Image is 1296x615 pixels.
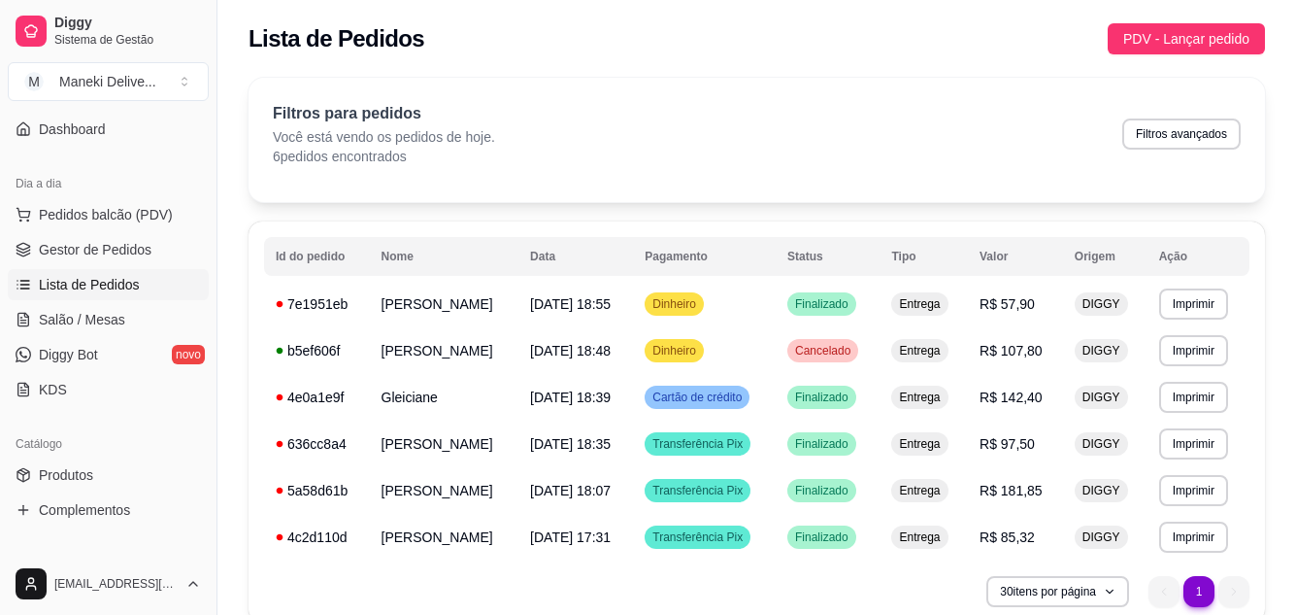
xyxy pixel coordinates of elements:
[276,434,358,454] div: 636cc8a4
[370,421,519,467] td: [PERSON_NAME]
[370,327,519,374] td: [PERSON_NAME]
[8,269,209,300] a: Lista de Pedidos
[791,483,852,498] span: Finalizado
[276,294,358,314] div: 7e1951eb
[273,147,495,166] p: 6 pedidos encontrados
[8,460,209,491] a: Produtos
[264,237,370,276] th: Id do pedido
[1159,382,1228,413] button: Imprimir
[1147,237,1249,276] th: Ação
[59,72,156,91] div: Maneki Delive ...
[530,483,611,498] span: [DATE] 18:07
[1079,296,1124,312] span: DIGGY
[530,530,611,545] span: [DATE] 17:31
[1183,576,1214,607] li: pagination item 1 active
[648,530,747,545] span: Transferência Pix
[1063,237,1147,276] th: Origem
[980,436,1035,452] span: R$ 97,50
[8,234,209,265] a: Gestor de Pedidos
[980,483,1043,498] span: R$ 181,85
[8,495,209,526] a: Complementos
[895,343,944,359] span: Entrega
[895,530,944,545] span: Entrega
[1159,428,1228,460] button: Imprimir
[980,296,1035,312] span: R$ 57,90
[39,500,130,520] span: Complementos
[8,62,209,101] button: Select a team
[39,120,106,139] span: Dashboard
[249,23,424,54] h2: Lista de Pedidos
[980,343,1043,359] span: R$ 107,80
[8,339,209,370] a: Diggy Botnovo
[530,343,611,359] span: [DATE] 18:48
[370,237,519,276] th: Nome
[980,390,1043,405] span: R$ 142,40
[895,296,944,312] span: Entrega
[648,343,700,359] span: Dinheiro
[276,528,358,547] div: 4c2d110d
[1122,119,1241,150] button: Filtros avançados
[39,345,98,364] span: Diggy Bot
[648,296,700,312] span: Dinheiro
[8,304,209,335] a: Salão / Mesas
[1159,289,1228,320] button: Imprimir
[370,374,519,421] td: Gleiciane
[39,275,140,294] span: Lista de Pedidos
[530,296,611,312] span: [DATE] 18:55
[273,102,495,125] p: Filtros para pedidos
[968,237,1063,276] th: Valor
[1159,522,1228,553] button: Imprimir
[8,374,209,405] a: KDS
[8,199,209,230] button: Pedidos balcão (PDV)
[8,8,209,54] a: DiggySistema de Gestão
[273,127,495,147] p: Você está vendo os pedidos de hoje.
[530,390,611,405] span: [DATE] 18:39
[54,32,201,48] span: Sistema de Gestão
[39,310,125,329] span: Salão / Mesas
[1159,475,1228,506] button: Imprimir
[895,436,944,452] span: Entrega
[1079,483,1124,498] span: DIGGY
[880,237,968,276] th: Tipo
[8,114,209,145] a: Dashboard
[1079,343,1124,359] span: DIGGY
[633,237,776,276] th: Pagamento
[791,343,854,359] span: Cancelado
[1079,390,1124,405] span: DIGGY
[791,530,852,545] span: Finalizado
[370,514,519,561] td: [PERSON_NAME]
[791,296,852,312] span: Finalizado
[8,428,209,460] div: Catálogo
[791,390,852,405] span: Finalizado
[530,436,611,452] span: [DATE] 18:35
[1108,23,1265,54] button: PDV - Lançar pedido
[370,281,519,327] td: [PERSON_NAME]
[39,205,173,224] span: Pedidos balcão (PDV)
[648,436,747,452] span: Transferência Pix
[276,388,358,407] div: 4e0a1e9f
[986,576,1129,607] button: 30itens por página
[39,240,151,259] span: Gestor de Pedidos
[54,576,178,592] span: [EMAIL_ADDRESS][DOMAIN_NAME]
[8,561,209,607] button: [EMAIL_ADDRESS][DOMAIN_NAME]
[1079,436,1124,452] span: DIGGY
[980,530,1035,545] span: R$ 85,32
[1159,335,1228,366] button: Imprimir
[24,72,44,91] span: M
[1079,530,1124,545] span: DIGGY
[1123,28,1249,50] span: PDV - Lançar pedido
[54,15,201,32] span: Diggy
[370,467,519,514] td: [PERSON_NAME]
[895,390,944,405] span: Entrega
[776,237,880,276] th: Status
[39,380,67,399] span: KDS
[895,483,944,498] span: Entrega
[648,483,747,498] span: Transferência Pix
[518,237,633,276] th: Data
[276,341,358,360] div: b5ef606f
[276,481,358,500] div: 5a58d61b
[648,390,746,405] span: Cartão de crédito
[39,465,93,485] span: Produtos
[791,436,852,452] span: Finalizado
[8,168,209,199] div: Dia a dia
